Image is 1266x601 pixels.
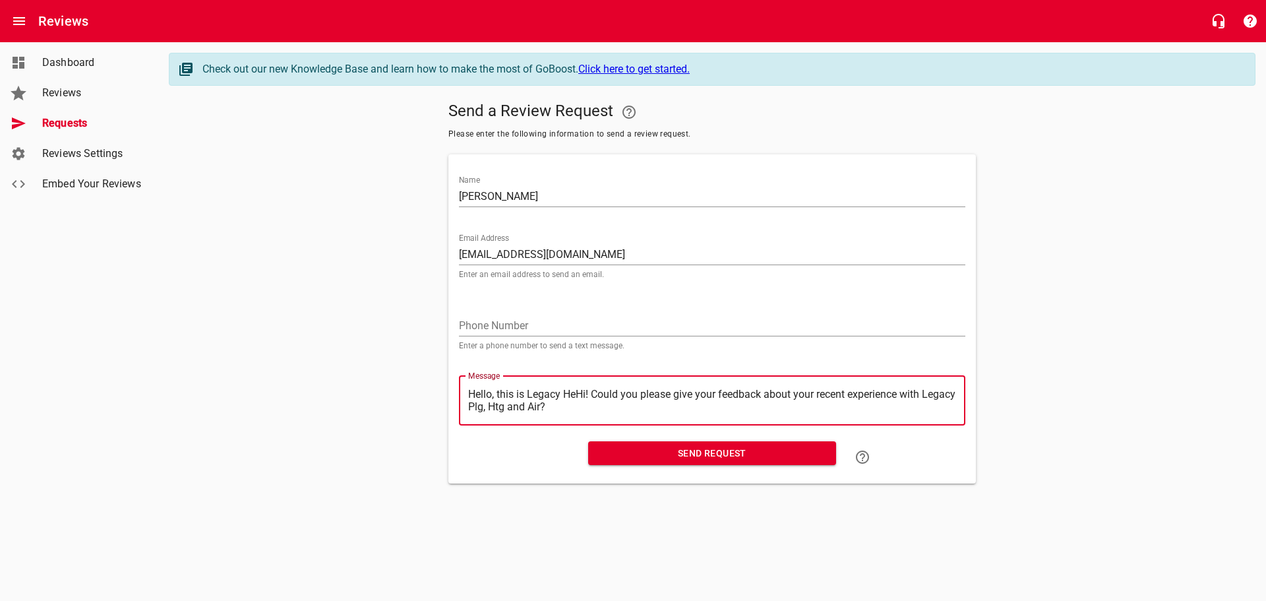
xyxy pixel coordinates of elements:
a: Click here to get started. [578,63,690,75]
button: Support Portal [1234,5,1266,37]
a: Your Google or Facebook account must be connected to "Send a Review Request" [613,96,645,128]
button: Open drawer [3,5,35,37]
span: Embed Your Reviews [42,176,142,192]
textarea: Hello, this is Legacy HeatingHi! Could you please give your feedback about your recent experience... [468,388,956,413]
div: Check out our new Knowledge Base and learn how to make the most of GoBoost. [202,61,1242,77]
label: Name [459,176,480,184]
button: Send Request [588,441,836,466]
span: Reviews Settings [42,146,142,162]
h6: Reviews [38,11,88,32]
span: Please enter the following information to send a review request. [448,128,976,141]
span: Requests [42,115,142,131]
button: Live Chat [1203,5,1234,37]
span: Dashboard [42,55,142,71]
p: Enter an email address to send an email. [459,270,965,278]
label: Email Address [459,234,509,242]
span: Reviews [42,85,142,101]
a: Learn how to "Send a Review Request" [847,441,878,473]
p: Enter a phone number to send a text message. [459,342,965,350]
span: Send Request [599,445,826,462]
h5: Send a Review Request [448,96,976,128]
